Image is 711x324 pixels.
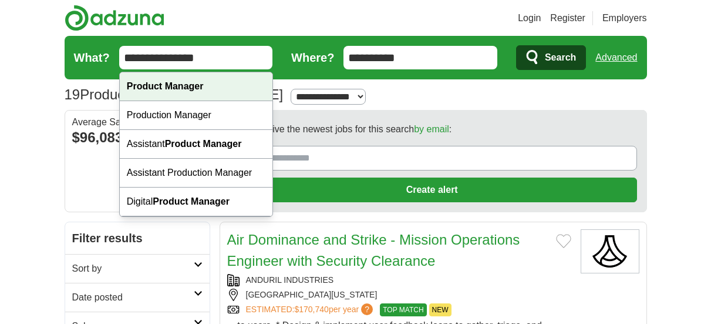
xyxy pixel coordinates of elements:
h2: Filter results [65,222,210,254]
span: NEW [429,303,451,316]
a: Air Dominance and Strike - Mission Operations Engineer with Security Clearance [227,232,520,269]
button: Create alert [227,178,637,202]
a: Register [550,11,585,25]
div: Average Salary [72,118,200,127]
div: [GEOGRAPHIC_DATA][US_STATE] [227,289,571,301]
h2: Date posted [72,290,194,305]
div: Assistant Production Manager [120,159,272,188]
a: ANDURIL INDUSTRIES [246,275,334,285]
a: by email [414,124,449,134]
strong: Product Manager [153,196,230,206]
a: Login [518,11,541,25]
a: Employers [602,11,647,25]
span: $170,740 [294,305,328,314]
h2: Sort by [72,262,194,276]
a: Sort by [65,254,210,283]
label: What? [74,49,110,66]
button: Add to favorite jobs [556,234,571,248]
img: ANDURIL INDUSTRIES logo [581,229,639,273]
h1: Product ma Jobs in [US_STATE] [65,86,284,102]
strong: Product Manager [127,81,204,91]
span: Receive the newest jobs for this search : [251,122,451,136]
span: TOP MATCH [380,303,426,316]
span: 19 [65,84,80,105]
a: ESTIMATED:$170,740per year? [246,303,376,316]
div: Digital [120,188,272,216]
div: Production Manager [120,101,272,130]
span: ? [361,303,373,315]
div: Assistant [120,130,272,159]
strong: Product Manager [165,139,242,149]
div: $96,083 [72,127,200,148]
a: Date posted [65,283,210,312]
img: Adzuna logo [65,5,164,31]
label: Where? [291,49,334,66]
